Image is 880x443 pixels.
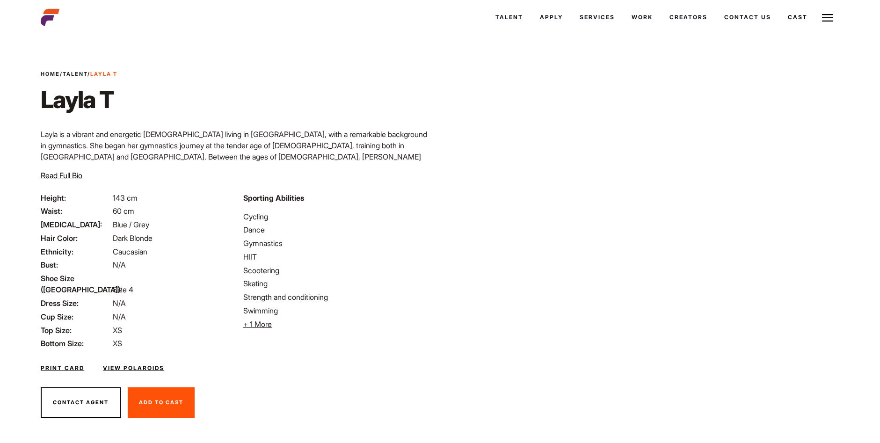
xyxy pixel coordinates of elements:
[243,265,435,276] li: Scootering
[571,5,623,30] a: Services
[243,224,435,235] li: Dance
[63,71,87,77] a: Talent
[113,285,133,294] span: Size 4
[243,291,435,303] li: Strength and conditioning
[41,259,111,270] span: Bust:
[41,205,111,217] span: Waist:
[243,305,435,316] li: Swimming
[128,387,195,418] button: Add To Cast
[113,247,147,256] span: Caucasian
[41,8,59,27] img: cropped-aefm-brand-fav-22-square.png
[716,5,779,30] a: Contact Us
[623,5,661,30] a: Work
[822,12,833,23] img: Burger icon
[113,298,126,308] span: N/A
[113,193,138,203] span: 143 cm
[41,325,111,336] span: Top Size:
[113,326,122,335] span: XS
[41,86,117,114] h1: Layla T
[139,399,183,406] span: Add To Cast
[243,211,435,222] li: Cycling
[41,232,111,244] span: Hair Color:
[243,251,435,262] li: HIIT
[41,219,111,230] span: [MEDICAL_DATA]:
[113,206,134,216] span: 60 cm
[41,246,111,257] span: Ethnicity:
[41,70,117,78] span: / /
[243,320,272,329] span: + 1 More
[113,312,126,321] span: N/A
[531,5,571,30] a: Apply
[779,5,816,30] a: Cast
[90,71,117,77] strong: Layla T
[113,220,149,229] span: Blue / Grey
[103,364,164,372] a: View Polaroids
[243,278,435,289] li: Skating
[41,192,111,203] span: Height:
[487,5,531,30] a: Talent
[41,71,60,77] a: Home
[41,338,111,349] span: Bottom Size:
[243,238,435,249] li: Gymnastics
[41,387,121,418] button: Contact Agent
[41,364,84,372] a: Print Card
[113,260,126,269] span: N/A
[113,233,153,243] span: Dark Blonde
[41,311,111,322] span: Cup Size:
[41,298,111,309] span: Dress Size:
[243,193,304,203] strong: Sporting Abilities
[41,129,434,196] p: Layla is a vibrant and energetic [DEMOGRAPHIC_DATA] living in [GEOGRAPHIC_DATA], with a remarkabl...
[113,339,122,348] span: XS
[41,170,82,181] button: Read Full Bio
[41,171,82,180] span: Read Full Bio
[661,5,716,30] a: Creators
[41,273,111,295] span: Shoe Size ([GEOGRAPHIC_DATA]):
